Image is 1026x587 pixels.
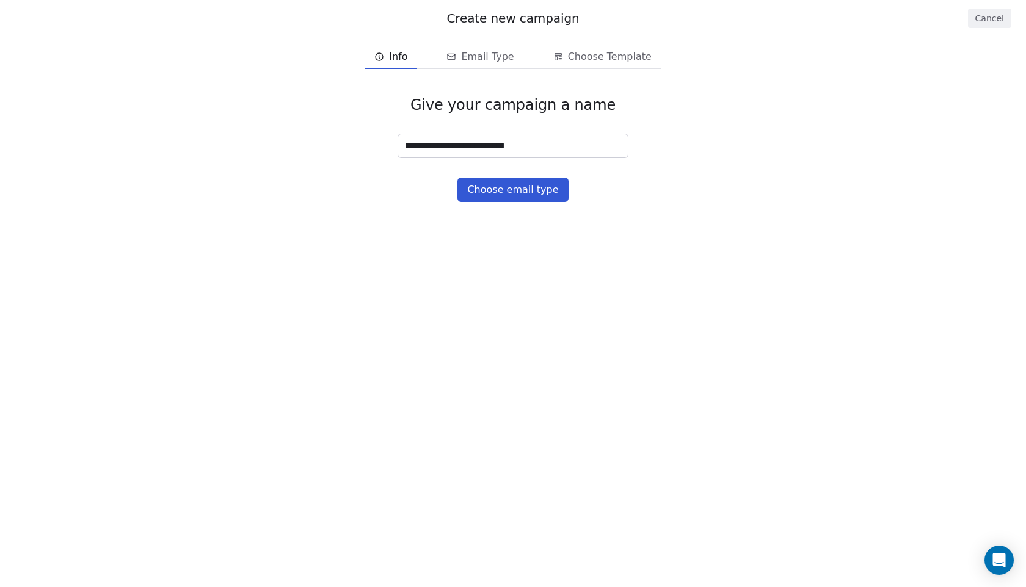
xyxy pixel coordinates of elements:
div: email creation steps [365,45,661,69]
span: Email Type [461,49,514,64]
button: Choose email type [457,178,568,202]
span: Give your campaign a name [410,96,616,114]
span: Choose Template [568,49,652,64]
div: Create new campaign [15,10,1011,27]
button: Cancel [968,9,1011,28]
div: Open Intercom Messenger [984,546,1014,575]
span: Info [389,49,407,64]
